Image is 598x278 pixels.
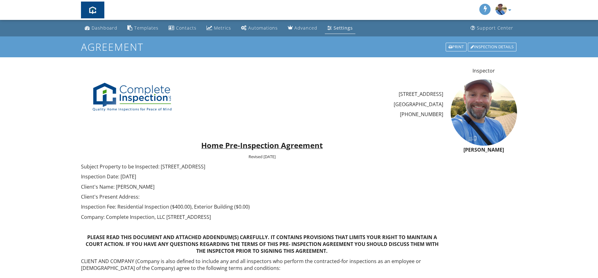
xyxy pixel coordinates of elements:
a: Metrics [204,22,234,34]
a: Support Center [468,22,516,34]
span: Subject Property to be Inspected: [STREET_ADDRESS] [81,163,205,170]
img: me.jpg [451,79,517,146]
div: Templates [134,25,159,31]
div: Advanced [294,25,317,31]
div: Metrics [214,25,231,31]
div: Support Center [477,25,513,31]
a: Inspection Details [467,42,517,52]
p: Inspector [451,67,517,74]
div: Contacts [176,25,197,31]
span: Company: Complete Inspection, LLC [STREET_ADDRESS] [81,214,211,220]
div: Dashboard [92,25,117,31]
div: Settings [334,25,353,31]
img: me.jpg [496,4,507,15]
a: Automations (Basic) [239,22,280,34]
div: Inspection Details [468,43,516,51]
a: Templates [125,22,161,34]
div: Automations [248,25,278,31]
span: Home Pre-Inspection Agreement [201,140,323,150]
span: Inspection Fee: Residential Inspection ($400.00), Exterior Building ($0.00) [81,203,250,210]
h6: [PERSON_NAME] [451,147,517,153]
div: Print [446,43,467,51]
img: Complete Inspection [81,2,104,18]
p: [PHONE_NUMBER] [81,111,443,118]
a: Contacts [166,22,199,34]
p: [STREET_ADDRESS] [81,91,443,97]
span: Client's Present Address: [81,193,140,200]
a: Settings [325,22,355,34]
p: CLIENT AND COMPANY (Company is also defined to include any and all inspectors who perform the con... [81,258,443,272]
p: [GEOGRAPHIC_DATA] [81,101,443,108]
span: Inspection Date: [DATE] [81,173,136,180]
a: Advanced [285,22,320,34]
a: Print [445,42,467,52]
img: Complete_Inspection__LLC_final_1.png [81,72,184,122]
span: Client's Name: [PERSON_NAME] [81,183,154,190]
strong: PLEASE READ THIS DOCUMENT AND ATTACHED ADDENDUM(S) CAREFULLY. IT CONTAINS PROVISIONS THAT LIMITS ... [86,234,439,255]
a: Dashboard [82,22,120,34]
h1: Agreement [81,41,517,52]
span: Revised [DATE] [249,154,276,159]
